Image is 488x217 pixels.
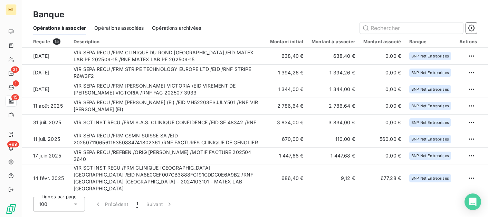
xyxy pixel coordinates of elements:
td: 0,00 € [359,48,405,64]
span: 1 [136,201,138,208]
div: Banque [409,39,451,44]
td: 17 juin 2025 [22,147,69,164]
button: Précédent [90,197,132,211]
td: 3 834,00 € [307,114,359,131]
td: VIR SEPA RECU /FRM CLINIQUE DU ROND [GEOGRAPHIC_DATA] /EID MATEX LAB PF 202509-15 /RNF MATEX LAB ... [69,48,266,64]
td: VIR SEPA RECU /FRM [PERSON_NAME] VICTORIA /EID VIREMENT DE [PERSON_NAME] VICTORIA /RNF FAC 202507... [69,81,266,98]
td: [DATE] [22,48,69,64]
td: [DATE] [22,64,69,81]
span: BNP Net Entreprises [411,137,449,141]
td: 1 344,00 € [307,81,359,98]
td: 1 344,00 € [266,81,307,98]
td: 2 786,64 € [266,98,307,114]
td: 560,00 € [359,131,405,147]
td: 31 juil. 2025 [22,114,69,131]
td: 1 447,68 € [307,147,359,164]
td: 110,00 € [307,131,359,147]
td: VIR SEPA RECU /FRM [PERSON_NAME] (EI) /EID VH52203FSJJLY501 /RNF VIR [PERSON_NAME] (EI) [69,98,266,114]
td: 638,40 € [266,48,307,64]
td: VIR SCT INST RECU /FRM S.A.S. CLINIQUE CONFIDENCE /EID SF 48342 /RNF [69,114,266,131]
td: VIR SEPA RECU /REFBEN /ORIG [PERSON_NAME] /MOTIF FACTURE 202504 3640 [69,147,266,164]
div: ML [6,4,17,15]
span: +99 [7,141,19,147]
button: Suivant [142,197,177,211]
td: 2 786,64 € [307,98,359,114]
span: BNP Net Entreprises [411,176,449,180]
td: 1 394,26 € [307,64,359,81]
td: 638,40 € [307,48,359,64]
td: 0,00 € [359,64,405,81]
td: 11 juil. 2025 [22,131,69,147]
td: VIR SEPA RECU /FRM STRIPE TECHNOLOGY EUROPE LTD /EID /RNF STRIPE R6W3F2 [69,64,266,81]
span: BNP Net Entreprises [411,54,449,58]
td: 677,28 € [359,164,405,192]
div: Description [74,39,262,44]
span: BNP Net Entreprises [411,120,449,125]
img: Logo LeanPay [6,204,17,215]
h3: Banque [33,8,64,21]
span: BNP Net Entreprises [411,87,449,91]
div: Montant initial [270,39,303,44]
span: BNP Net Entreprises [411,104,449,108]
td: 686,40 € [266,164,307,192]
td: 1 394,26 € [266,64,307,81]
span: Opérations à associer [33,25,86,31]
span: 15 [11,94,19,100]
span: 1 [13,80,19,87]
div: Open Intercom Messenger [465,193,481,210]
span: BNP Net Entreprises [411,154,449,158]
td: 14 févr. 2025 [22,164,69,192]
td: 3 834,00 € [266,114,307,131]
div: Actions [459,39,477,44]
span: 100 [39,201,47,208]
span: Opérations archivées [152,25,201,31]
span: 31 [11,66,19,73]
span: BNP Net Entreprises [411,71,449,75]
td: 670,00 € [266,131,307,147]
td: VIR SEPA RECU /FRM GSMN SUISSE SA /EID 202507110656116350884741802361 /RNF FACTURES CLINIQUE DE G... [69,131,266,147]
td: 0,00 € [359,81,405,98]
span: 15 [53,38,60,45]
td: 9,12 € [307,164,359,192]
input: Rechercher [360,22,463,34]
td: VIR SCT INST RECU /FRM CLINIQUE [GEOGRAPHIC_DATA] [GEOGRAPHIC_DATA] /EID NA8E0CEF007CB3888FC191CD... [69,164,266,192]
td: 0,00 € [359,147,405,164]
button: 1 [132,197,142,211]
span: Opérations associées [94,25,144,31]
div: Montant associé [363,39,401,44]
td: [DATE] [22,81,69,98]
div: Reçu le [33,38,65,45]
div: Montant à associer [312,39,355,44]
td: 1 447,68 € [266,147,307,164]
td: 0,00 € [359,114,405,131]
td: 0,00 € [359,98,405,114]
td: 11 août 2025 [22,98,69,114]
